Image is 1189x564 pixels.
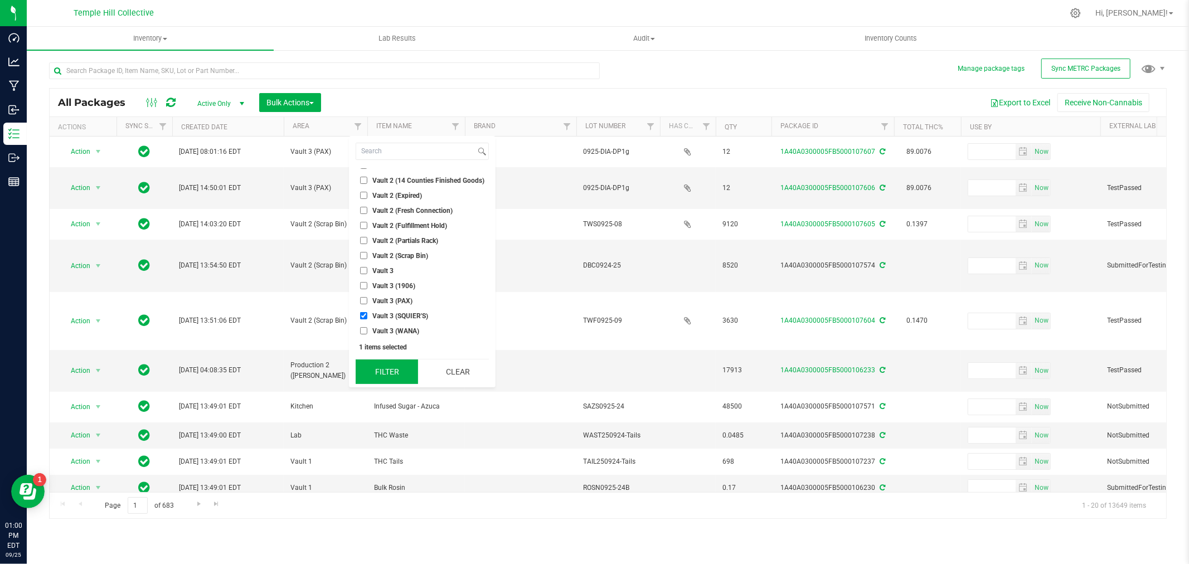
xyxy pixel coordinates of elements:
span: Action [61,144,91,159]
span: 0925-DIA-DP1g [583,147,653,157]
input: Search Package ID, Item Name, SKU, Lot or Part Number... [49,62,600,79]
span: 0.17 [722,483,765,493]
span: [DATE] 13:49:01 EDT [179,483,241,493]
a: Use By [970,123,992,131]
span: Sync from Compliance System [878,484,885,492]
span: Vault 3 (SQUIER'S) [372,313,428,319]
a: Filter [154,117,172,136]
span: TWF0925-09 [583,315,653,326]
a: Total THC% [903,123,943,131]
a: Brand [474,122,496,130]
span: [DATE] 13:54:50 EDT [179,260,241,271]
span: Set Current date [1032,180,1051,196]
input: Search [356,143,475,159]
span: Sync from Compliance System [878,458,885,465]
span: 0.1470 [901,313,933,329]
a: Area [293,122,309,130]
button: Manage package tags [958,64,1025,74]
input: Vault 2 (Fresh Connection) [360,207,367,214]
input: Vault 2 (14 Counties Finished Goods) [360,177,367,184]
span: In Sync [139,454,151,469]
span: In Sync [139,180,151,196]
div: 1A40A0300005FB5000107237 [770,456,896,467]
span: select [1032,216,1050,232]
span: Sync from Compliance System [878,220,885,228]
span: select [1016,180,1032,196]
span: [DATE] 13:49:01 EDT [179,401,241,412]
span: select [91,313,105,329]
a: Filter [349,117,367,136]
button: Export to Excel [983,93,1057,112]
span: Inventory [27,33,274,43]
span: [DATE] 13:49:01 EDT [179,456,241,467]
span: Action [61,258,91,274]
a: Go to the last page [208,497,225,512]
span: TAIL250924-Tails [583,456,653,467]
span: 8520 [722,260,765,271]
input: Vault 3 (1906) [360,282,367,289]
span: Sync from Compliance System [878,431,885,439]
span: THC Waste [374,430,458,441]
span: Sync from Compliance System [878,261,885,269]
span: SAZS0925-24 [583,401,653,412]
span: Vault 2 (Expired) [372,192,422,199]
span: [DATE] 04:08:35 EDT [179,365,241,376]
span: 3630 [722,315,765,326]
input: Vault 2 (Partials Rack) [360,237,367,244]
span: [DATE] 14:50:01 EDT [179,183,241,193]
span: select [1016,454,1032,469]
th: Has COA [660,117,716,137]
a: Sync Status [125,122,168,130]
span: Set Current date [1032,257,1051,274]
span: select [91,258,105,274]
span: [DATE] 13:49:00 EDT [179,430,241,441]
span: 0925-DIA-DP1g [583,183,653,193]
inline-svg: Inventory [8,128,20,139]
span: Vault 3 (PAX) [290,147,361,157]
span: Set Current date [1032,216,1051,232]
span: TWS0925-08 [583,219,653,230]
span: 89.0076 [901,180,937,196]
span: Set Current date [1032,399,1051,415]
a: Filter [697,117,716,136]
span: Set Current date [1032,480,1051,496]
span: Production 2 ([PERSON_NAME]) [290,360,361,381]
span: Vault 2 (Scrap Bin) [372,252,428,259]
span: WAST250924-Tails [583,430,653,441]
span: In Sync [139,216,151,232]
span: Action [61,480,91,495]
input: Vault 3 (SQUIER'S) [360,312,367,319]
div: 1 items selected [359,343,486,351]
span: [DATE] 14:03:20 EDT [179,219,241,230]
p: 01:00 PM EDT [5,521,22,551]
a: 1A40A0300005FB5000107605 [780,220,875,228]
a: Package ID [780,122,818,130]
span: Sync from Compliance System [878,366,885,374]
button: Receive Non-Cannabis [1057,93,1149,112]
span: Vault 3 (PAX) [290,183,361,193]
span: select [1032,363,1050,378]
iframe: Resource center [11,475,45,508]
span: Kitchen [290,401,361,412]
span: In Sync [139,257,151,273]
a: Inventory Counts [768,27,1015,50]
span: In Sync [139,362,151,378]
input: Vault 3 (WANA) [360,327,367,334]
span: select [1016,144,1032,159]
span: All Packages [58,96,137,109]
span: Page of 683 [95,497,183,514]
span: DBC0924-25 [583,260,653,271]
span: In Sync [139,398,151,414]
span: [DATE] 08:01:16 EDT [179,147,241,157]
input: Vault 3 (PAX) [360,297,367,304]
iframe: Resource center unread badge [33,473,46,487]
span: Vault 2 (Scrap Bin) [290,260,361,271]
span: ROSN0925-24B [583,483,653,493]
span: Lab Results [363,33,431,43]
span: In Sync [139,427,151,443]
span: select [1016,363,1032,378]
span: select [91,216,105,232]
span: Inventory Counts [850,33,933,43]
span: [DATE] 13:51:06 EDT [179,315,241,326]
span: select [1032,427,1050,443]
